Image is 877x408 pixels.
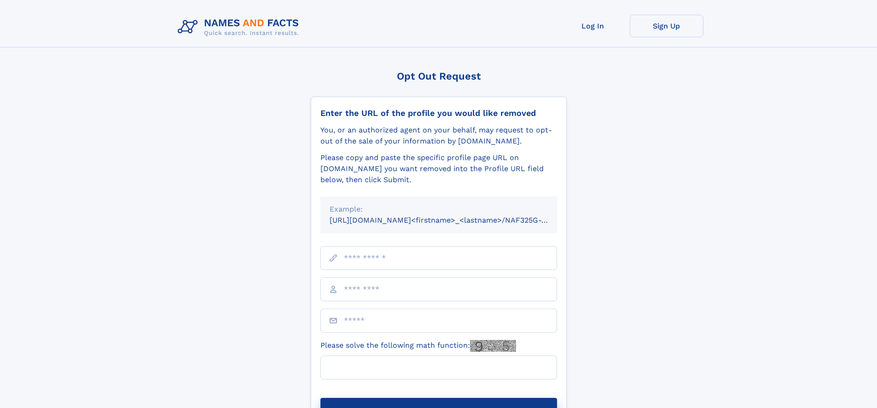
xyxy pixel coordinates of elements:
[174,15,307,40] img: Logo Names and Facts
[320,340,516,352] label: Please solve the following math function:
[311,70,567,82] div: Opt Out Request
[330,204,548,215] div: Example:
[320,152,557,185] div: Please copy and paste the specific profile page URL on [DOMAIN_NAME] you want removed into the Pr...
[556,15,630,37] a: Log In
[630,15,703,37] a: Sign Up
[320,125,557,147] div: You, or an authorized agent on your behalf, may request to opt-out of the sale of your informatio...
[320,108,557,118] div: Enter the URL of the profile you would like removed
[330,216,575,224] small: [URL][DOMAIN_NAME]<firstname>_<lastname>/NAF325G-xxxxxxxx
